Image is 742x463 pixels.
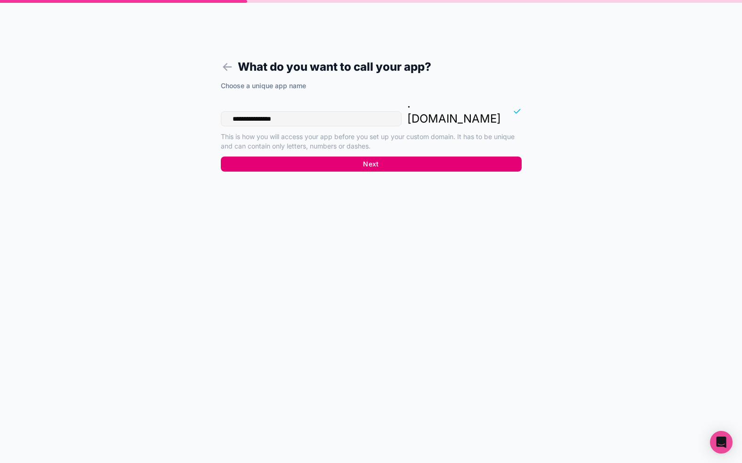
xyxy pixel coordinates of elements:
p: This is how you will access your app before you set up your custom domain. It has to be unique an... [221,132,522,151]
h1: What do you want to call your app? [221,58,522,75]
button: Next [221,157,522,172]
label: Choose a unique app name [221,81,306,91]
div: Open Intercom Messenger [710,431,733,454]
p: . [DOMAIN_NAME] [407,96,501,126]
